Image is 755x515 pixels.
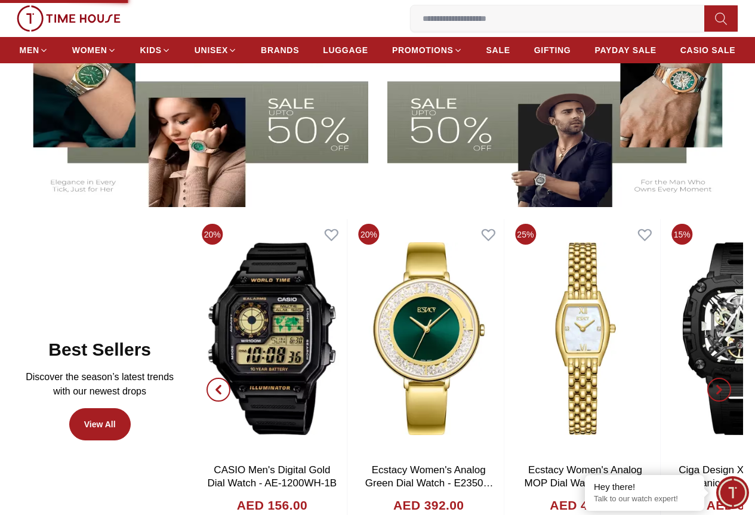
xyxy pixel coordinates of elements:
a: LUGGAGE [323,39,368,61]
img: Women's Watches Banner [19,14,368,208]
span: CASIO SALE [680,44,736,56]
h4: AED 443.00 [550,496,620,515]
p: Discover the season’s latest trends with our newest drops [21,370,178,399]
a: GIFTING [534,39,571,61]
a: WOMEN [72,39,116,61]
span: 20% [359,224,380,245]
h4: AED 156.00 [237,496,307,515]
a: MEN [20,39,48,61]
a: Ecstacy Women's Analog Green Dial Watch - E23501-GBGG [365,464,494,502]
a: KIDS [140,39,171,61]
span: SALE [486,44,510,56]
span: PROMOTIONS [392,44,454,56]
img: Men's Watches Banner [387,14,736,208]
span: PAYDAY SALE [594,44,656,56]
span: WOMEN [72,44,107,56]
img: CASIO Men's Digital Gold Dial Watch - AE-1200WH-1B [197,219,347,458]
h4: AED 392.00 [393,496,464,515]
img: Ecstacy Women's Analog Green Dial Watch - E23501-GBGG [354,219,504,458]
a: CASIO SALE [680,39,736,61]
span: UNISEX [195,44,228,56]
span: MEN [20,44,39,56]
span: 25% [515,224,536,245]
span: BRANDS [261,44,299,56]
img: ... [17,5,121,32]
span: KIDS [140,44,162,56]
span: 15% [671,224,692,245]
p: Talk to our watch expert! [594,494,695,504]
a: UNISEX [195,39,237,61]
a: BRANDS [261,39,299,61]
a: PAYDAY SALE [594,39,656,61]
a: SALE [486,39,510,61]
div: Hey there! [594,481,695,493]
a: PROMOTIONS [392,39,463,61]
a: Ecstacy Women's Analog MOP Dial Watch - E25501-GBGM [525,464,657,502]
span: GIFTING [534,44,571,56]
img: Ecstacy Women's Analog MOP Dial Watch - E25501-GBGM [510,219,660,458]
a: CASIO Men's Digital Gold Dial Watch - AE-1200WH-1B [208,464,337,489]
a: View All [69,408,131,440]
div: Chat Widget [716,476,749,509]
span: LUGGAGE [323,44,368,56]
h2: Best Sellers [48,339,151,360]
